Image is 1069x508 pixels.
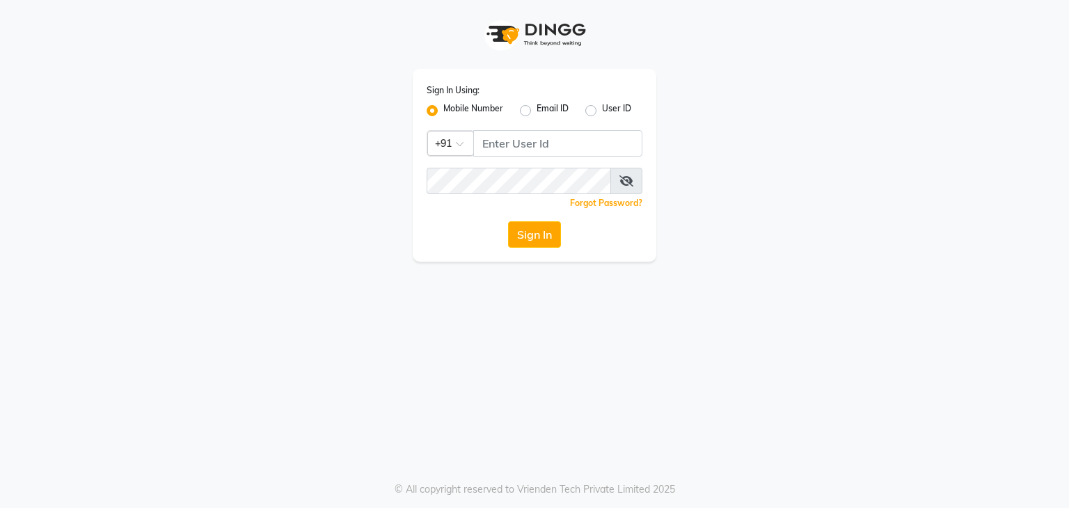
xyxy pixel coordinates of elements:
[427,168,611,194] input: Username
[443,102,503,119] label: Mobile Number
[479,14,590,55] img: logo1.svg
[537,102,569,119] label: Email ID
[427,84,480,97] label: Sign In Using:
[602,102,631,119] label: User ID
[570,198,642,208] a: Forgot Password?
[473,130,642,157] input: Username
[508,221,561,248] button: Sign In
